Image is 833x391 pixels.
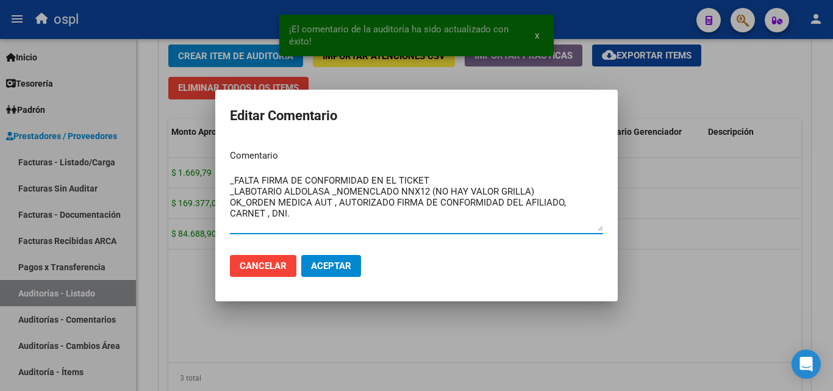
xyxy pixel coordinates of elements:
span: Cancelar [240,260,287,271]
button: Aceptar [301,255,361,277]
button: Cancelar [230,255,296,277]
span: Aceptar [311,260,351,271]
h2: Editar Comentario [230,104,603,127]
div: Open Intercom Messenger [792,350,821,379]
p: Comentario [230,149,603,163]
